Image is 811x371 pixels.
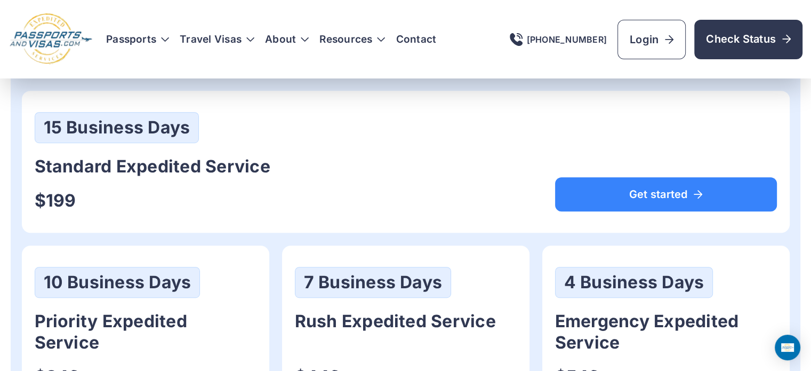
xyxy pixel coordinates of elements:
h3: Priority Expedited Service [35,311,256,353]
h3: Travel Visas [180,34,254,45]
a: About [265,34,296,45]
div: Open Intercom Messenger [775,335,800,360]
a: Get started [555,177,777,211]
span: 4 Business Days [564,272,704,293]
span: Get started [569,189,763,200]
span: Check Status [706,31,791,46]
span: 7 Business Days [304,272,443,293]
span: 15 Business Days [44,117,190,138]
h3: Passports [106,34,169,45]
img: Logo [9,13,93,66]
h3: Standard Expedited Service [35,156,270,177]
span: Login [630,32,673,47]
h3: Resources [319,34,385,45]
a: Contact [396,34,436,45]
span: 10 Business Days [44,272,191,293]
h3: Rush Expedited Service [295,311,517,353]
a: [PHONE_NUMBER] [510,33,607,46]
h3: Emergency Expedited Service [555,311,777,353]
span: $199 [35,190,76,211]
a: Login [617,20,686,59]
a: Check Status [694,20,802,59]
